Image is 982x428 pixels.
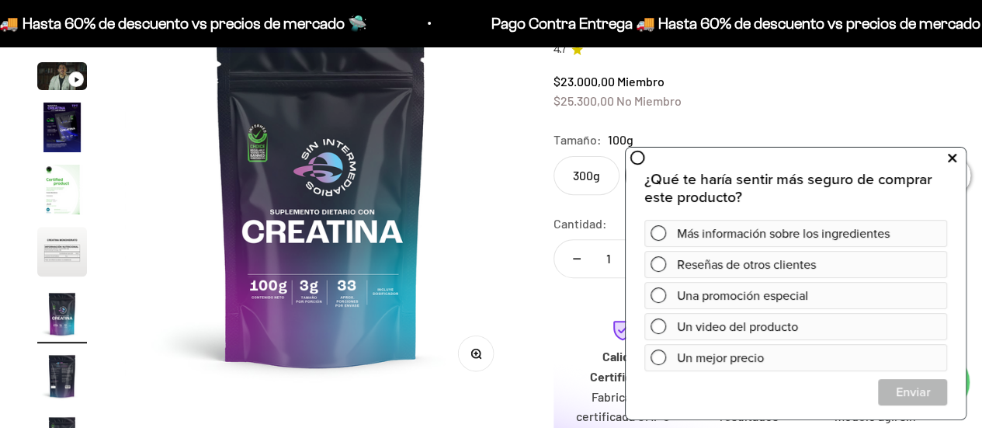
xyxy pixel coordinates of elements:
[553,41,567,58] span: 4.7
[37,289,87,343] button: Ir al artículo 7
[618,240,663,277] button: Aumentar cantidad
[37,289,87,339] img: Creatina Monohidrato
[553,214,607,234] label: Cantidad:
[553,130,602,150] legend: Tamaño:
[37,165,87,219] button: Ir al artículo 5
[608,130,633,150] span: 100g
[37,103,87,157] button: Ir al artículo 4
[37,227,87,277] img: Creatina Monohidrato
[37,103,87,152] img: Creatina Monohidrato
[617,74,664,89] span: Miembro
[37,351,87,401] img: Creatina Monohidrato
[554,240,599,277] button: Reducir cantidad
[37,62,87,95] button: Ir al artículo 3
[626,146,966,419] iframe: zigpoll-iframe
[553,93,614,108] span: $25.300,00
[616,93,682,108] span: No Miembro
[553,74,615,89] span: $23.000,00
[37,165,87,214] img: Creatina Monohidrato
[589,349,655,384] strong: Calidad Certificada:
[37,227,87,281] button: Ir al artículo 6
[553,41,945,58] a: 4.74.7 de 5.0 estrellas
[37,351,87,405] button: Ir al artículo 8
[125,2,517,394] img: Creatina Monohidrato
